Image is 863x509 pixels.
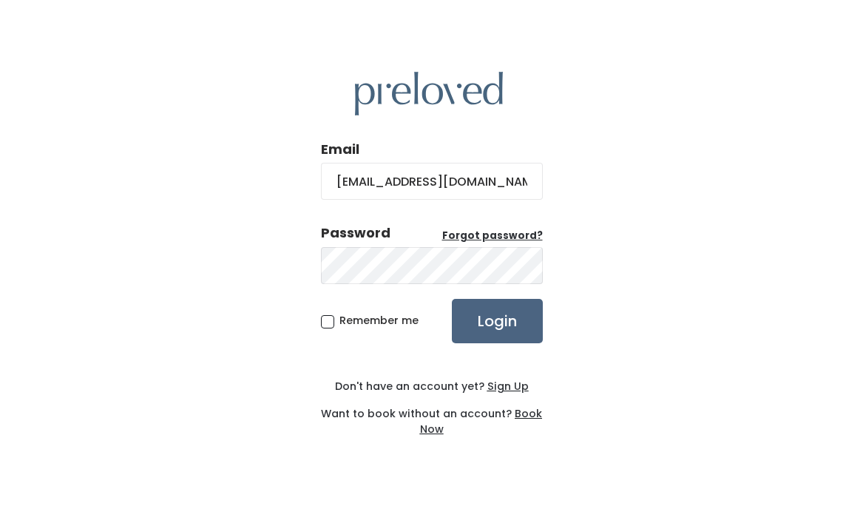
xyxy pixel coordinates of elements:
[355,72,503,115] img: preloved logo
[452,299,543,343] input: Login
[339,313,419,328] span: Remember me
[442,229,543,243] a: Forgot password?
[487,379,529,394] u: Sign Up
[484,379,529,394] a: Sign Up
[321,140,359,159] label: Email
[321,379,543,394] div: Don't have an account yet?
[321,394,543,437] div: Want to book without an account?
[321,223,390,243] div: Password
[420,406,543,436] a: Book Now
